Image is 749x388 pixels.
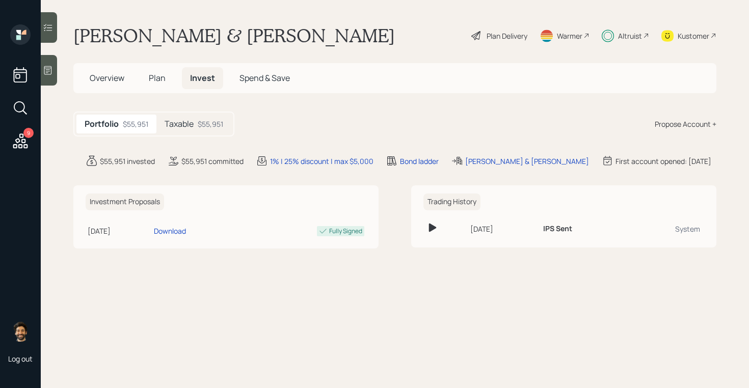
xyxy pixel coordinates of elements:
div: 9 [23,128,34,138]
div: $55,951 invested [100,156,155,167]
div: $55,951 committed [181,156,244,167]
div: Log out [8,354,33,364]
div: Warmer [557,31,582,41]
div: [DATE] [88,226,150,236]
span: Plan [149,72,166,84]
img: eric-schwartz-headshot.png [10,321,31,342]
span: Spend & Save [239,72,290,84]
div: 1% | 25% discount | max $5,000 [270,156,373,167]
div: Download [154,226,186,236]
div: System [631,224,700,234]
h6: IPS Sent [543,225,572,233]
div: Propose Account + [655,119,716,129]
span: Invest [190,72,215,84]
h1: [PERSON_NAME] & [PERSON_NAME] [73,24,395,47]
h6: Investment Proposals [86,193,164,210]
span: Overview [90,72,124,84]
div: Kustomer [678,31,709,41]
h5: Taxable [165,119,194,129]
div: $55,951 [123,119,148,129]
div: Plan Delivery [487,31,527,41]
h6: Trading History [423,193,480,210]
div: First account opened: [DATE] [616,156,711,167]
div: [PERSON_NAME] & [PERSON_NAME] [465,156,589,167]
div: [DATE] [470,224,535,234]
div: Fully Signed [329,227,362,236]
div: Bond ladder [400,156,439,167]
h5: Portfolio [85,119,119,129]
div: $55,951 [198,119,223,129]
div: Altruist [618,31,642,41]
